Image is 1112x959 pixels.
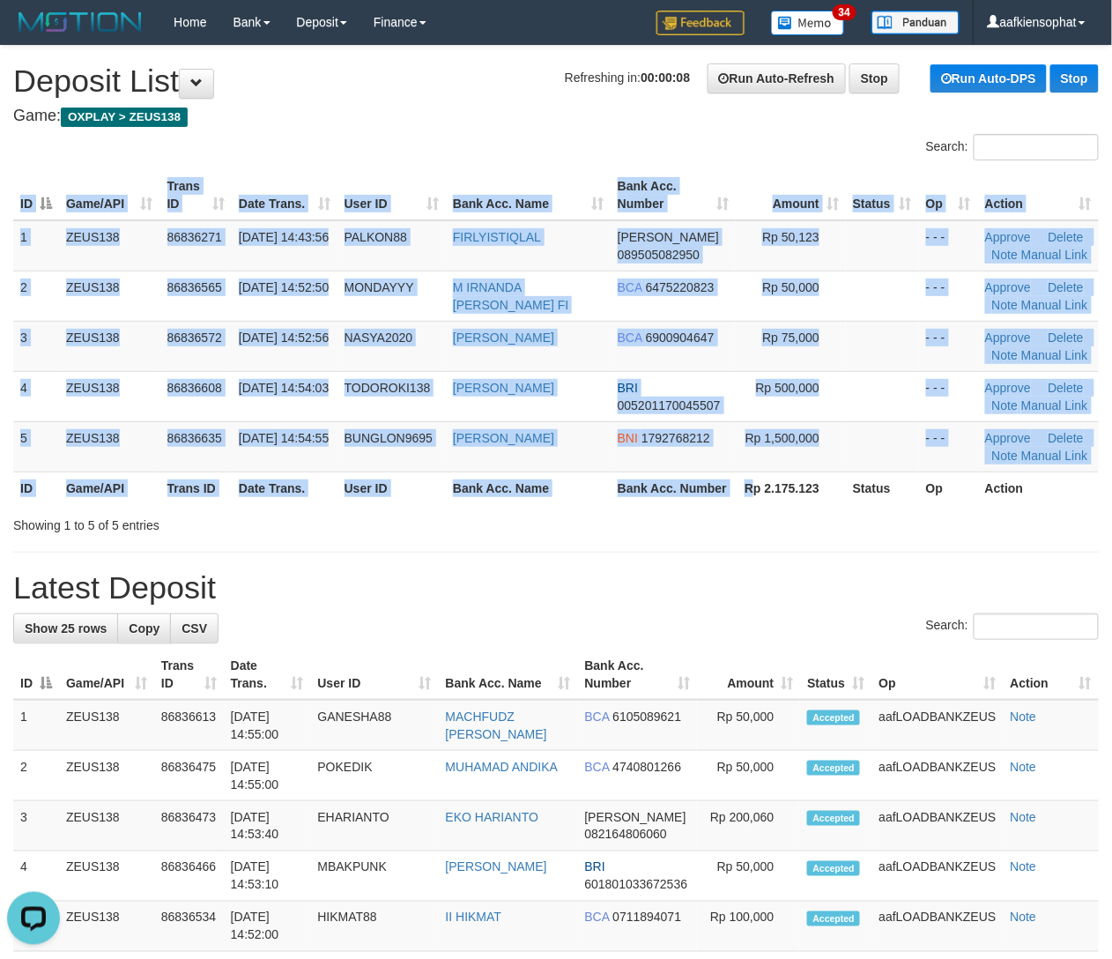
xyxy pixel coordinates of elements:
td: ZEUS138 [59,751,154,801]
span: Copy 089505082950 to clipboard [618,248,700,262]
a: Note [992,248,1019,262]
a: [PERSON_NAME] [453,331,554,345]
td: - - - [919,220,978,271]
span: [DATE] 14:52:50 [239,280,329,294]
th: User ID: activate to sort column ascending [310,650,438,700]
a: FIRLYISTIQLAL [453,230,541,244]
a: MACHFUDZ [PERSON_NAME] [446,710,547,741]
td: [DATE] 14:52:00 [224,902,311,952]
span: Copy 005201170045507 to clipboard [618,398,721,413]
span: TODOROKI138 [345,381,431,395]
td: 86836613 [154,700,224,751]
img: Feedback.jpg [656,11,745,35]
span: [DATE] 14:43:56 [239,230,329,244]
span: Rp 1,500,000 [745,431,819,445]
span: [DATE] 14:54:03 [239,381,329,395]
a: Note [992,298,1019,312]
a: Note [1011,911,1037,925]
td: 1 [13,220,59,271]
th: Bank Acc. Number: activate to sort column ascending [578,650,697,700]
a: Note [1011,810,1037,824]
a: Delete [1049,381,1084,395]
td: - - - [919,271,978,321]
td: Rp 100,000 [697,902,801,952]
span: Accepted [807,811,860,826]
span: BRI [618,381,638,395]
span: Copy 082164806060 to clipboard [585,828,667,842]
td: 4 [13,371,59,421]
label: Search: [926,613,1099,640]
span: Accepted [807,861,860,876]
a: Copy [117,613,171,643]
td: [DATE] 14:53:40 [224,801,311,851]
span: Copy 6475220823 to clipboard [646,280,715,294]
th: Op: activate to sort column ascending [919,170,978,220]
span: Copy 4740801266 to clipboard [612,760,681,774]
td: 86836534 [154,902,224,952]
span: NASYA2020 [345,331,413,345]
a: CSV [170,613,219,643]
th: ID: activate to sort column descending [13,170,59,220]
td: GANESHA88 [310,700,438,751]
td: ZEUS138 [59,371,160,421]
strong: 00:00:08 [641,71,690,85]
label: Search: [926,134,1099,160]
span: OXPLAY > ZEUS138 [61,108,188,127]
td: - - - [919,321,978,371]
span: Copy 1792768212 to clipboard [641,431,710,445]
th: Trans ID: activate to sort column ascending [160,170,232,220]
th: Game/API: activate to sort column ascending [59,170,160,220]
th: Game/API: activate to sort column ascending [59,650,154,700]
th: ID: activate to sort column descending [13,650,59,700]
span: Copy 6105089621 to clipboard [612,710,681,724]
th: Status: activate to sort column ascending [846,170,919,220]
td: 86836475 [154,751,224,801]
a: Note [992,348,1019,362]
a: Approve [985,431,1031,445]
th: Action [978,472,1099,504]
a: Approve [985,381,1031,395]
span: 86836608 [167,381,222,395]
th: Action: activate to sort column ascending [978,170,1099,220]
td: aafLOADBANKZEUS [872,902,1004,952]
a: Stop [849,63,900,93]
span: Refreshing in: [565,71,690,85]
span: BRI [585,860,605,874]
a: Approve [985,230,1031,244]
span: Rp 50,000 [762,280,819,294]
th: Amount: activate to sort column ascending [697,650,801,700]
a: Note [1011,710,1037,724]
a: Stop [1050,64,1099,93]
th: Date Trans.: activate to sort column ascending [224,650,311,700]
a: Note [992,398,1019,413]
td: ZEUS138 [59,851,154,902]
td: 4 [13,851,59,902]
td: MBAKPUNK [310,851,438,902]
td: ZEUS138 [59,801,154,851]
a: Delete [1049,431,1084,445]
td: 2 [13,271,59,321]
th: Op [919,472,978,504]
span: BCA [618,280,642,294]
td: [DATE] 14:55:00 [224,751,311,801]
a: Manual Link [1021,248,1088,262]
td: aafLOADBANKZEUS [872,700,1004,751]
a: Note [992,449,1019,463]
a: Run Auto-DPS [930,64,1047,93]
a: Delete [1049,230,1084,244]
td: ZEUS138 [59,220,160,271]
span: 86836565 [167,280,222,294]
td: [DATE] 14:53:10 [224,851,311,902]
td: ZEUS138 [59,700,154,751]
th: Status: activate to sort column ascending [800,650,871,700]
span: MONDAYYY [345,280,414,294]
span: Copy 6900904647 to clipboard [646,331,715,345]
td: EHARIANTO [310,801,438,851]
a: Delete [1049,331,1084,345]
td: aafLOADBANKZEUS [872,801,1004,851]
td: aafLOADBANKZEUS [872,851,1004,902]
span: PALKON88 [345,230,407,244]
a: Note [1011,760,1037,774]
th: Bank Acc. Number: activate to sort column ascending [611,170,736,220]
th: Op: activate to sort column ascending [872,650,1004,700]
